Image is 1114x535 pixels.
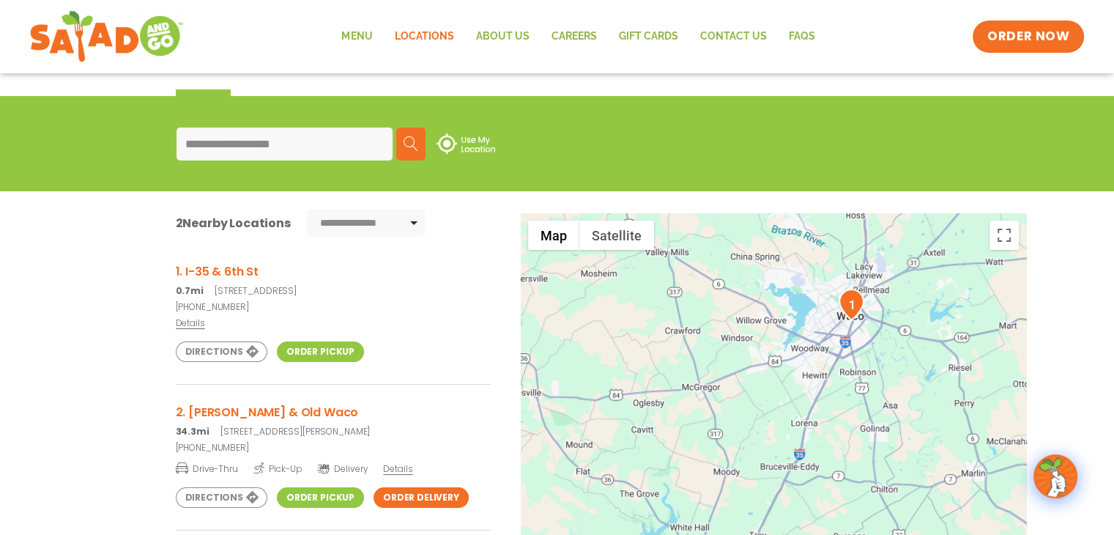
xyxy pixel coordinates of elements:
[437,133,495,154] img: use-location.svg
[579,221,654,250] button: Show satellite imagery
[464,20,540,53] a: About Us
[176,487,267,508] a: Directions
[29,7,184,66] img: new-SAG-logo-768×292
[176,403,491,421] h3: 2. [PERSON_NAME] & Old Waco
[528,221,579,250] button: Show street map
[176,441,491,454] a: [PHONE_NUMBER]
[176,461,238,476] span: Drive-Thru
[688,20,777,53] a: Contact Us
[176,300,491,314] a: [PHONE_NUMBER]
[607,20,688,53] a: GIFT CARDS
[540,20,607,53] a: Careers
[374,487,469,508] a: Order Delivery
[176,342,267,362] a: Directions
[176,214,291,232] div: Nearby Locations
[973,21,1084,53] a: ORDER NOW
[777,20,825,53] a: FAQs
[176,284,491,298] p: [STREET_ADDRESS]
[176,457,491,476] a: Drive-Thru Pick-Up Delivery Details
[839,289,864,320] div: 1
[277,487,364,508] a: Order Pickup
[176,317,205,329] span: Details
[176,215,183,232] span: 2
[383,20,464,53] a: Locations
[383,462,412,475] span: Details
[277,342,364,362] a: Order Pickup
[330,20,825,53] nav: Menu
[176,403,491,438] a: 2. [PERSON_NAME] & Old Waco 34.3mi[STREET_ADDRESS][PERSON_NAME]
[404,136,418,151] img: search.svg
[1035,456,1076,497] img: wpChatIcon
[253,461,302,476] span: Pick-Up
[989,221,1019,250] button: Toggle fullscreen view
[176,317,491,330] a: Details
[176,425,491,438] p: [STREET_ADDRESS][PERSON_NAME]
[987,28,1069,45] span: ORDER NOW
[330,20,383,53] a: Menu
[176,284,204,297] strong: 0.7mi
[176,425,209,438] strong: 34.3mi
[317,462,368,476] span: Delivery
[176,262,491,281] h3: 1. I-35 & 6th St
[176,262,491,298] a: 1. I-35 & 6th St 0.7mi[STREET_ADDRESS]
